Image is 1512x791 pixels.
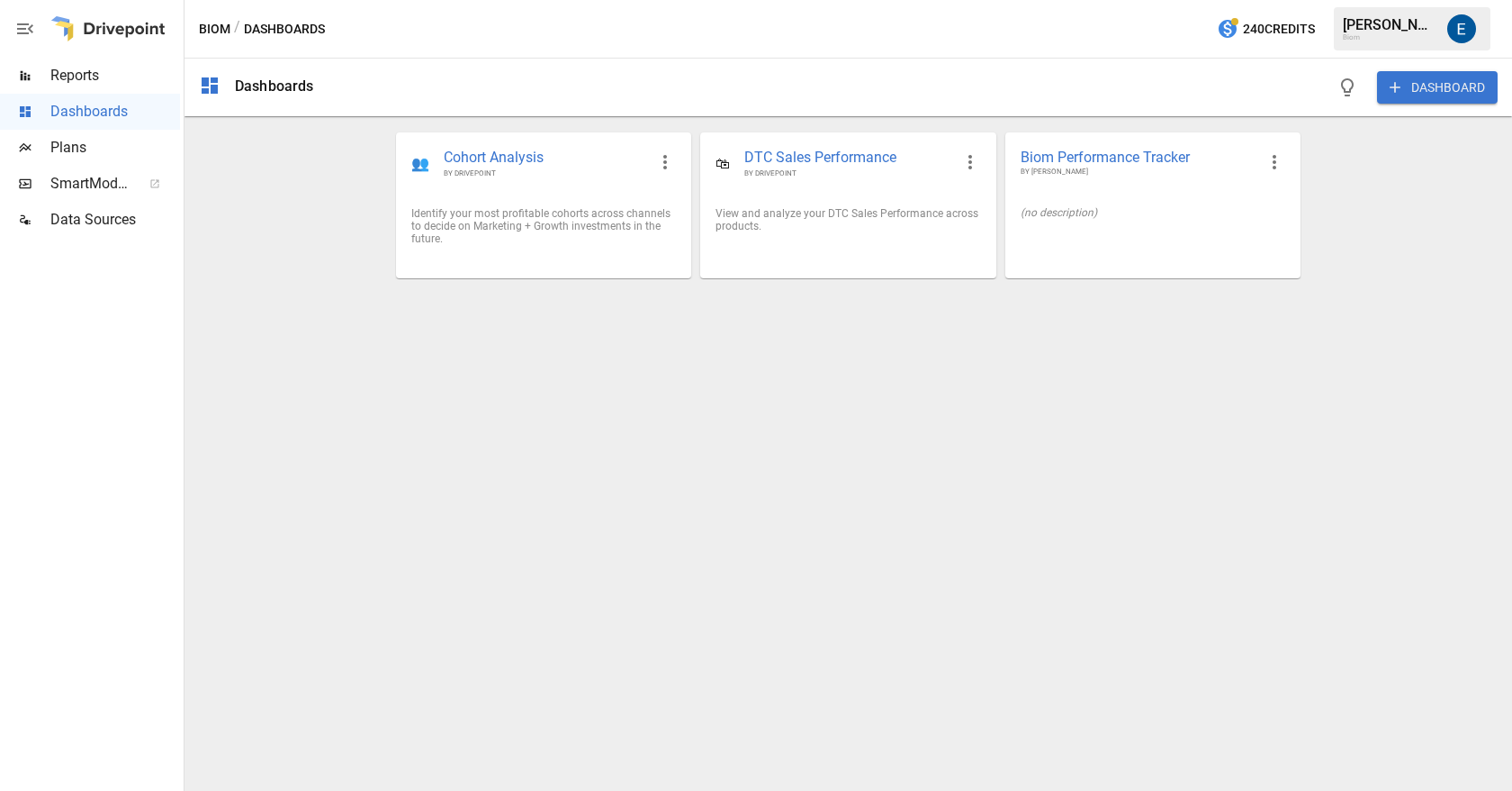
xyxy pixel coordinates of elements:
span: SmartModel [50,173,130,195]
span: ™ [129,170,141,193]
div: [PERSON_NAME] [1343,16,1436,33]
img: Ellyn Stastny [1447,14,1476,43]
span: Reports [50,65,180,86]
span: 240 Credits [1243,18,1315,41]
span: Data Sources [50,209,180,231]
span: Cohort Analysis [444,148,647,168]
div: / [234,18,240,41]
span: DTC Sales Performance [744,148,951,168]
span: Biom Performance Tracker [1021,148,1256,167]
div: View and analyze your DTC Sales Performance across products. [715,207,980,232]
button: Ellyn Stastny [1436,4,1487,54]
span: Plans [50,137,180,159]
div: Biom [1343,33,1436,41]
button: 240Credits [1210,13,1322,46]
span: BY DRIVEPOINT [744,168,951,178]
div: (no description) [1021,206,1285,219]
button: DASHBOARD [1377,71,1498,104]
div: 🛍 [715,155,730,172]
div: Dashboards [235,77,314,95]
span: BY DRIVEPOINT [444,168,647,178]
div: Identify your most profitable cohorts across channels to decide on Marketing + Growth investments... [411,207,676,245]
span: Dashboards [50,101,180,123]
span: BY [PERSON_NAME] [1021,167,1256,177]
div: 👥 [411,155,429,172]
button: Biom [199,18,230,41]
